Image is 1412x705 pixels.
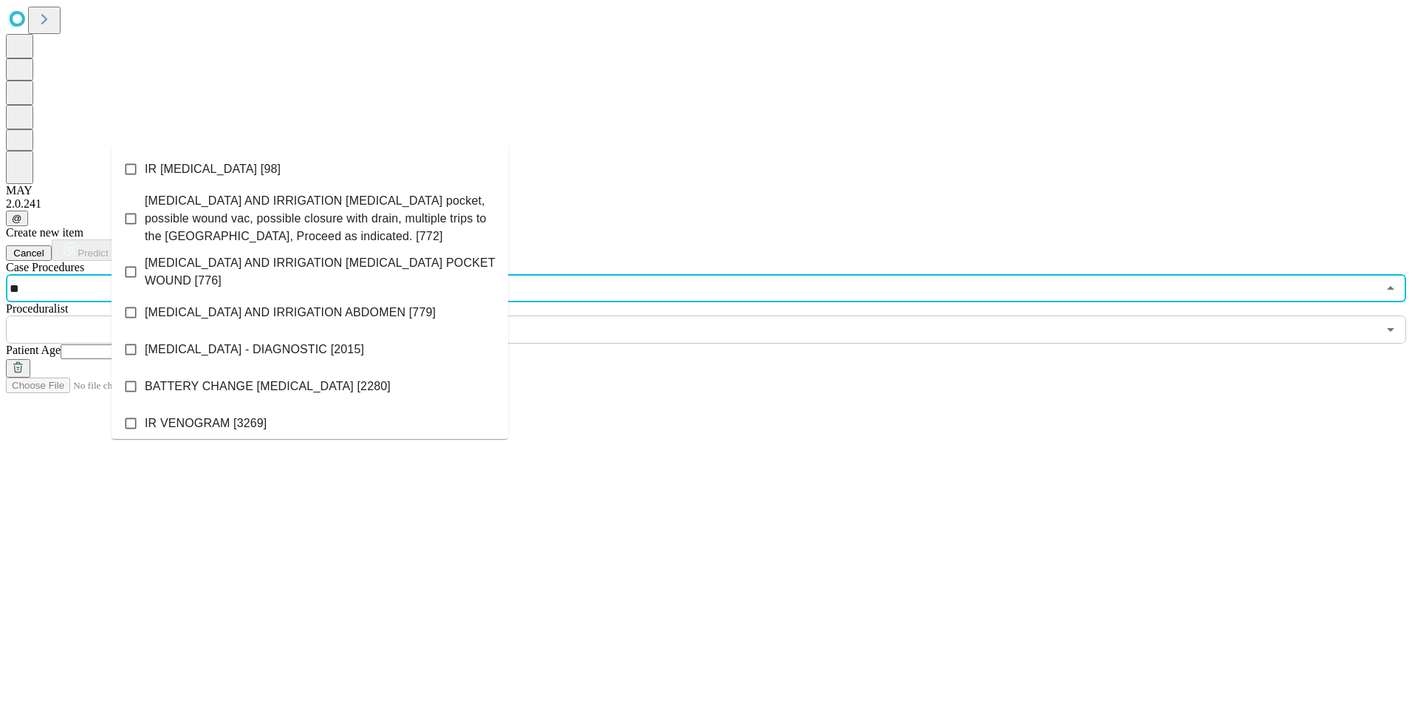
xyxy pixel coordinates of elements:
[145,415,267,432] span: IR VENOGRAM [3269]
[6,226,83,239] span: Create new item
[145,341,364,358] span: [MEDICAL_DATA] - DIAGNOSTIC [2015]
[6,261,84,273] span: Scheduled Procedure
[1380,319,1401,340] button: Open
[6,344,61,356] span: Patient Age
[78,248,108,259] span: Predict
[6,184,1406,197] div: MAY
[145,378,391,395] span: BATTERY CHANGE [MEDICAL_DATA] [2280]
[13,248,44,259] span: Cancel
[6,197,1406,211] div: 2.0.241
[145,160,281,178] span: IR [MEDICAL_DATA] [98]
[145,254,496,290] span: [MEDICAL_DATA] AND IRRIGATION [MEDICAL_DATA] POCKET WOUND [776]
[12,213,22,224] span: @
[6,245,52,261] button: Cancel
[52,239,120,261] button: Predict
[145,304,436,321] span: [MEDICAL_DATA] AND IRRIGATION ABDOMEN [779]
[145,192,496,245] span: [MEDICAL_DATA] AND IRRIGATION [MEDICAL_DATA] pocket, possible wound vac, possible closure with dr...
[6,211,28,226] button: @
[1380,278,1401,299] button: Close
[6,302,68,315] span: Proceduralist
